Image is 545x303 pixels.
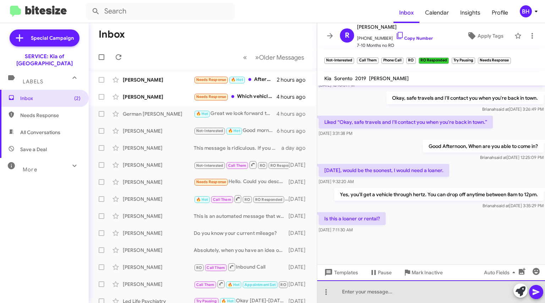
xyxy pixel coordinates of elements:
p: Good Afternoon, When are you able to come in? [423,140,544,153]
div: [PERSON_NAME] [123,195,194,203]
div: [PERSON_NAME] [123,281,194,288]
span: Older Messages [259,54,304,61]
span: RO Responded [255,197,282,202]
div: Inbound Call [194,263,288,271]
span: Labels [23,78,43,85]
span: » [255,53,259,62]
div: 6 hours ago [277,127,311,134]
div: 2 hours ago [277,76,311,83]
span: Templates [323,266,358,279]
nav: Page navigation example [239,50,308,65]
span: Call Them [207,265,225,270]
span: Appointment Set [244,282,276,287]
span: Apply Tags [478,29,503,42]
span: Mark Inactive [412,266,443,279]
button: BH [514,5,537,17]
span: RO Responded [270,163,298,168]
small: Phone Call [381,57,403,64]
span: 2019 [355,75,366,82]
div: This is an automated message that was sent. I do apologize about that! We will look forward to sc... [194,213,288,220]
p: Is this a loaner or rental? [319,212,386,225]
span: Not-Interested [196,128,224,133]
div: Hello. Could you describe what service I am due for? [194,178,288,186]
span: [DATE] 3:31:38 PM [319,131,352,136]
span: 🔥 Hot [231,77,243,82]
button: Templates [317,266,364,279]
button: Apply Tags [459,29,511,42]
p: Liked “Okay, safe travels and I'll contact you when you're back in town.” [319,116,493,128]
span: Needs Response [196,180,226,184]
span: RO [260,163,265,168]
div: [PERSON_NAME] [123,144,194,151]
div: Do you know your current mileage? [194,230,288,237]
span: Auto Fields [484,266,518,279]
button: Mark Inactive [397,266,448,279]
a: Calendar [419,2,455,23]
a: Inbox [393,2,419,23]
input: Search [86,3,235,20]
small: Not-Interested [324,57,354,64]
span: Brianah [DATE] 3:35:29 PM [483,203,544,208]
span: RO [196,265,202,270]
span: Pause [378,266,392,279]
span: Brianah [DATE] 12:25:09 PM [480,155,544,160]
div: Afternoon [194,76,277,84]
div: [PERSON_NAME] [123,213,194,220]
a: Insights [455,2,486,23]
div: BH [520,5,532,17]
small: Try Pausing [452,57,475,64]
div: [PERSON_NAME] [123,264,194,271]
div: [DATE] [288,178,311,186]
span: said at [496,106,509,112]
div: Which vehicle? [194,93,276,101]
a: Profile [486,2,514,23]
div: [PERSON_NAME] [123,161,194,169]
div: [DATE] [288,264,311,271]
div: [DATE] [288,161,311,169]
span: Kia [324,75,331,82]
div: [PERSON_NAME] [123,127,194,134]
div: [PERSON_NAME] [123,178,194,186]
span: (2) [74,95,81,102]
span: [PERSON_NAME] [369,75,409,82]
div: This message is ridiculous. If you check our records you will see we purchased an EV. Of course w... [194,144,281,151]
button: Auto Fields [478,266,524,279]
div: [DATE] [288,247,311,254]
span: RO [244,197,250,202]
button: Pause [364,266,397,279]
div: [PERSON_NAME] [123,93,194,100]
span: Sorento [334,75,352,82]
small: RO [406,57,415,64]
span: Not-Interested [196,163,224,168]
span: [DATE] 7:11:30 AM [319,227,353,232]
span: All Conversations [20,129,60,136]
div: [DATE] [288,281,311,288]
div: 4 hours ago [276,93,311,100]
span: [PERSON_NAME] [357,23,433,31]
a: Special Campaign [10,29,79,46]
small: Needs Response [478,57,511,64]
span: « [243,53,247,62]
h1: Inbox [99,29,125,40]
span: [PHONE_NUMBER] [357,31,433,42]
span: said at [497,203,509,208]
div: Great we look forward to seeing you at 1pm [DATE]. Have a great day :) [194,110,276,118]
div: German [PERSON_NAME] [123,110,194,117]
span: Brianah [DATE] 3:26:49 PM [482,106,544,112]
small: Call Them [357,57,378,64]
span: Inbox [20,95,81,102]
div: Is this a loaner or rental? [194,160,288,169]
span: 🔥 Hot [228,282,240,287]
div: [PERSON_NAME] [123,76,194,83]
p: Okay, safe travels and I'll contact you when you're back in town. [386,92,544,104]
span: Needs Response [196,94,226,99]
span: Call Them [196,282,215,287]
span: RO [280,282,286,287]
span: 🔥 Hot [196,197,208,202]
span: R [345,30,349,41]
div: [PERSON_NAME] [123,247,194,254]
span: Needs Response [196,77,226,82]
div: Absolutely, when you have an idea on a day you would like to come in please give us a call and we... [194,247,288,254]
